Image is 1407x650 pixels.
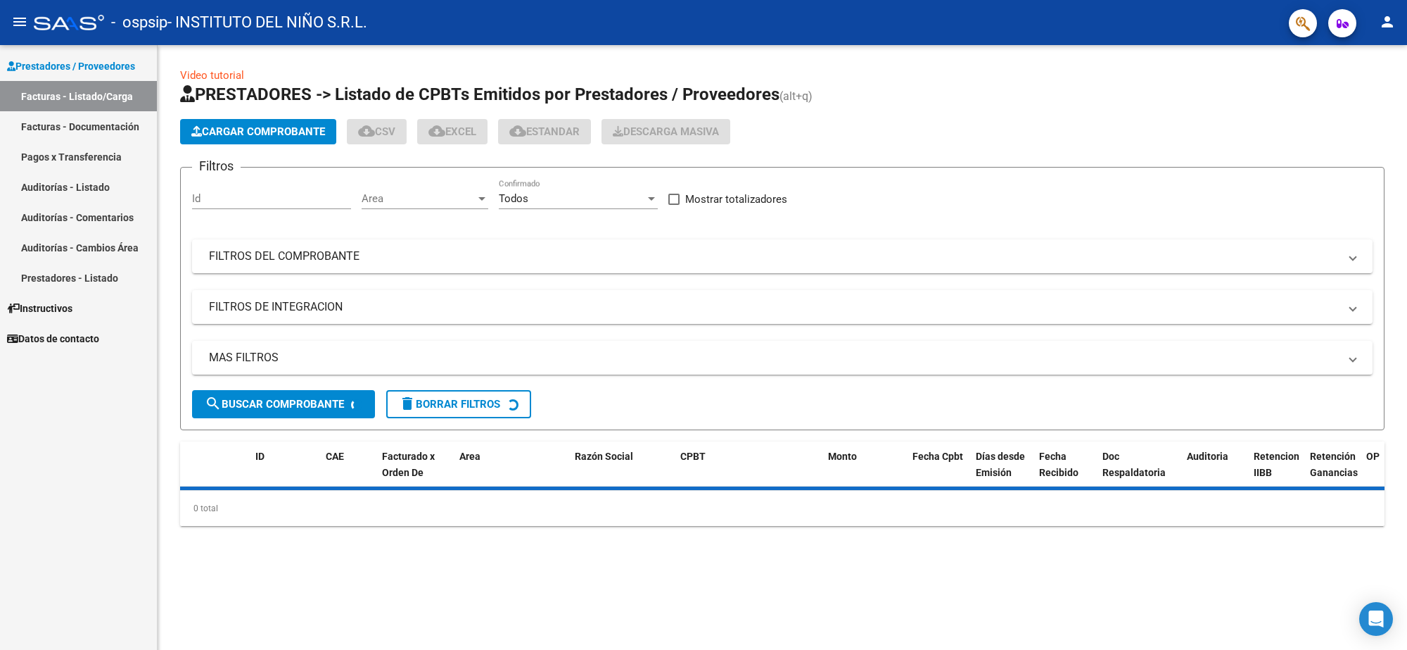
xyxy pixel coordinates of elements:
[192,156,241,176] h3: Filtros
[1102,451,1166,478] span: Doc Respaldatoria
[1379,13,1396,30] mat-icon: person
[180,69,244,82] a: Video tutorial
[498,119,591,144] button: Estandar
[358,125,395,138] span: CSV
[613,125,719,138] span: Descarga Masiva
[1097,442,1181,504] datatable-header-cell: Doc Respaldatoria
[1359,602,1393,636] div: Open Intercom Messenger
[362,192,476,205] span: Area
[428,125,476,138] span: EXCEL
[499,192,528,205] span: Todos
[399,395,416,412] mat-icon: delete
[1304,442,1361,504] datatable-header-cell: Retención Ganancias
[779,89,813,103] span: (alt+q)
[1033,442,1097,504] datatable-header-cell: Fecha Recibido
[399,398,500,411] span: Borrar Filtros
[569,442,675,504] datatable-header-cell: Razón Social
[454,442,549,504] datatable-header-cell: Area
[912,451,963,462] span: Fecha Cpbt
[205,395,222,412] mat-icon: search
[250,442,320,504] datatable-header-cell: ID
[907,442,970,504] datatable-header-cell: Fecha Cpbt
[675,442,822,504] datatable-header-cell: CPBT
[192,341,1373,375] mat-expansion-panel-header: MAS FILTROS
[575,451,633,462] span: Razón Social
[386,390,531,418] button: Borrar Filtros
[417,119,488,144] button: EXCEL
[1254,451,1299,478] span: Retencion IIBB
[209,350,1339,365] mat-panel-title: MAS FILTROS
[459,451,480,462] span: Area
[192,239,1373,273] mat-expansion-panel-header: FILTROS DEL COMPROBANTE
[1248,442,1304,504] datatable-header-cell: Retencion IIBB
[1310,451,1358,478] span: Retención Ganancias
[601,119,730,144] button: Descarga Masiva
[1366,451,1380,462] span: OP
[167,7,367,38] span: - INSTITUTO DEL NIÑO S.R.L.
[347,119,407,144] button: CSV
[976,451,1025,478] span: Días desde Emisión
[11,13,28,30] mat-icon: menu
[209,249,1339,264] mat-panel-title: FILTROS DEL COMPROBANTE
[180,491,1384,526] div: 0 total
[320,442,376,504] datatable-header-cell: CAE
[509,125,580,138] span: Estandar
[685,191,787,208] span: Mostrar totalizadores
[1181,442,1248,504] datatable-header-cell: Auditoria
[509,123,526,139] mat-icon: cloud_download
[1187,451,1228,462] span: Auditoria
[7,58,135,74] span: Prestadores / Proveedores
[1039,451,1078,478] span: Fecha Recibido
[601,119,730,144] app-download-masive: Descarga masiva de comprobantes (adjuntos)
[7,301,72,316] span: Instructivos
[680,451,706,462] span: CPBT
[428,123,445,139] mat-icon: cloud_download
[358,123,375,139] mat-icon: cloud_download
[192,290,1373,324] mat-expansion-panel-header: FILTROS DE INTEGRACION
[180,85,779,104] span: PRESTADORES -> Listado de CPBTs Emitidos por Prestadores / Proveedores
[376,442,454,504] datatable-header-cell: Facturado x Orden De
[7,331,99,346] span: Datos de contacto
[828,451,857,462] span: Monto
[326,451,344,462] span: CAE
[180,119,336,144] button: Cargar Comprobante
[822,442,907,504] datatable-header-cell: Monto
[192,390,375,418] button: Buscar Comprobante
[255,451,265,462] span: ID
[970,442,1033,504] datatable-header-cell: Días desde Emisión
[191,125,325,138] span: Cargar Comprobante
[111,7,167,38] span: - ospsip
[382,451,435,478] span: Facturado x Orden De
[205,398,344,411] span: Buscar Comprobante
[209,299,1339,315] mat-panel-title: FILTROS DE INTEGRACION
